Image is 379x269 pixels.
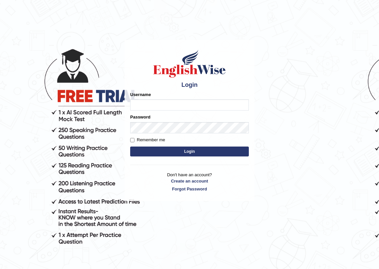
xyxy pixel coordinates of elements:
[130,82,249,88] h4: Login
[130,178,249,184] a: Create an account
[130,91,151,98] label: Username
[130,137,165,143] label: Remember me
[130,147,249,156] button: Login
[130,172,249,192] p: Don't have an account?
[130,138,134,142] input: Remember me
[130,186,249,192] a: Forgot Password
[152,49,227,79] img: Logo of English Wise sign in for intelligent practice with AI
[130,114,150,120] label: Password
